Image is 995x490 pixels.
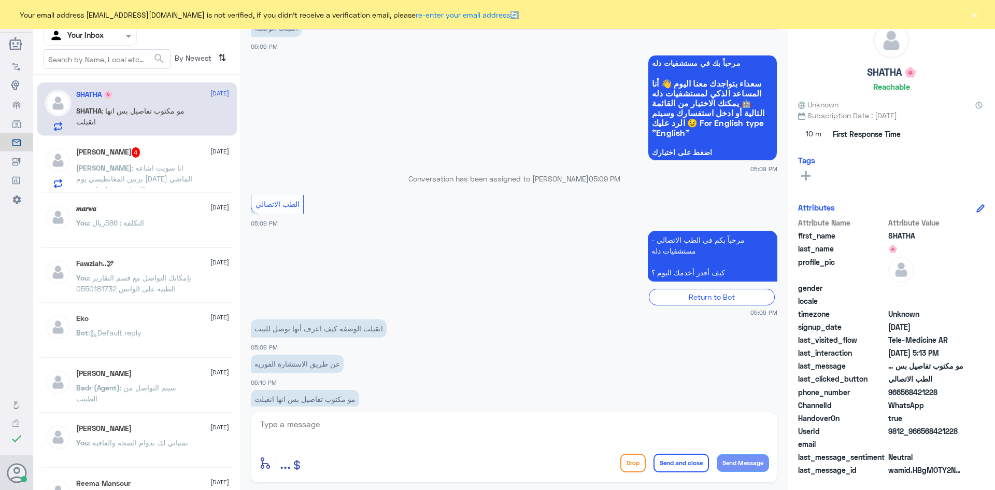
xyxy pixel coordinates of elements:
[210,147,229,156] span: [DATE]
[750,164,777,173] span: 05:09 PM
[280,451,291,474] button: ...
[210,203,229,212] span: [DATE]
[76,314,89,323] h5: Eko
[45,314,71,340] img: defaultAdmin.png
[888,230,963,241] span: SHATHA
[717,454,769,472] button: Send Message
[10,432,23,445] i: check
[76,259,114,268] h5: Fawziah..🕊
[798,257,886,281] span: profile_pic
[218,49,226,66] i: ⇅
[888,283,963,293] span: null
[589,174,620,183] span: 05:09 PM
[76,218,89,227] span: You
[888,309,963,319] span: Unknown
[45,259,71,285] img: defaultAdmin.png
[76,479,131,488] h5: Reema Mansour
[798,465,886,475] span: last_message_id
[798,426,886,437] span: UserId
[649,289,775,305] div: Return to Bot
[76,106,102,115] span: SHATHA
[7,463,26,483] button: Avatar
[153,50,165,67] button: search
[798,110,985,121] span: Subscription Date : [DATE]
[750,308,777,317] span: 05:09 PM
[798,439,886,450] span: email
[888,426,963,437] span: 9812_966568421228
[89,438,188,447] span: : تمنياتي لك بدوام الصحة والعافية
[251,379,277,386] span: 05:10 PM
[210,313,229,322] span: [DATE]
[653,454,709,472] button: Send and close
[888,387,963,398] span: 966568421228
[888,413,963,424] span: true
[210,423,229,432] span: [DATE]
[798,243,886,254] span: last_name
[76,273,89,282] span: You
[251,319,387,338] p: 10/9/2025, 5:09 PM
[76,147,140,158] h5: عبدالله
[798,99,838,110] span: Unknown
[45,369,71,395] img: defaultAdmin.png
[251,355,344,373] p: 10/9/2025, 5:10 PM
[798,156,815,165] h6: Tags
[76,204,96,213] h5: 𝒎𝒂𝒓𝒘𝒂
[170,49,214,70] span: By Newest
[833,129,901,139] span: First Response Time
[798,387,886,398] span: phone_number
[798,452,886,463] span: last_message_sentiment
[888,452,963,463] span: 0
[888,243,963,254] span: 🌸
[251,43,278,50] span: 05:09 PM
[280,453,291,472] span: ...
[969,9,979,20] button: ×
[888,373,963,384] span: الطب الاتصالي
[416,10,510,19] a: re-enter your email address
[798,360,886,371] span: last_message
[648,231,777,282] p: 10/9/2025, 5:09 PM
[888,334,963,345] span: Tele-Medicine AR
[88,328,141,337] span: : Default reply
[798,334,886,345] span: last_visited_flow
[798,321,886,332] span: signup_date
[76,328,88,337] span: Bot
[874,23,909,58] img: defaultAdmin.png
[251,220,278,227] span: 05:09 PM
[798,230,886,241] span: first_name
[867,66,916,78] h5: SHATHA 🌸
[652,78,773,137] span: سعداء بتواجدك معنا اليوم 👋 أنا المساعد الذكي لمستشفيات دله 🤖 يمكنك الاختيار من القائمة التالية أو...
[76,438,89,447] span: You
[620,454,646,472] button: Drop
[888,347,963,358] span: 2025-09-10T14:13:59.212Z
[798,400,886,411] span: ChannelId
[20,9,519,20] span: Your email address [EMAIL_ADDRESS][DOMAIN_NAME] is not verified, if you didn't receive a verifica...
[888,465,963,475] span: wamid.HBgMOTY2NTY4NDIxMjI4FQIAEhgUM0E5NEE3MTk0OUUzOUVCRTIwMjQA
[888,439,963,450] span: null
[798,217,886,228] span: Attribute Name
[76,273,191,293] span: : بإمكانك التواصل مع قسم التقارير الطبية على الواتس 0550181732
[652,59,773,67] span: مرحباً بك في مستشفيات دله
[210,258,229,267] span: [DATE]
[76,90,112,99] h5: SHATHA 🌸
[76,383,176,403] span: : سيتم التواصل من الطبيب
[210,89,229,98] span: [DATE]
[798,347,886,358] span: last_interaction
[798,373,886,384] span: last_clicked_button
[798,413,886,424] span: HandoverOn
[76,163,192,194] span: : انا سويت اشاعه برنين المغانطيسي يوم [DATE] الماضي وحتى الان لم يتم تبليغنا بنتيجه
[76,424,132,433] h5: Mohammed ALRASHED
[251,390,359,408] p: 10/9/2025, 5:13 PM
[45,90,71,116] img: defaultAdmin.png
[44,50,170,68] input: Search by Name, Local etc…
[89,218,144,227] span: : التكلفة : 586ريال
[873,82,910,91] h6: Reachable
[652,148,773,157] span: اضغط على اختيارك
[76,383,120,392] span: Badr (Agent)
[45,147,71,173] img: defaultAdmin.png
[76,369,132,378] h5: Anas
[210,368,229,377] span: [DATE]
[798,203,835,212] h6: Attributes
[76,163,132,172] span: [PERSON_NAME]
[888,257,914,283] img: defaultAdmin.png
[251,344,278,351] span: 05:09 PM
